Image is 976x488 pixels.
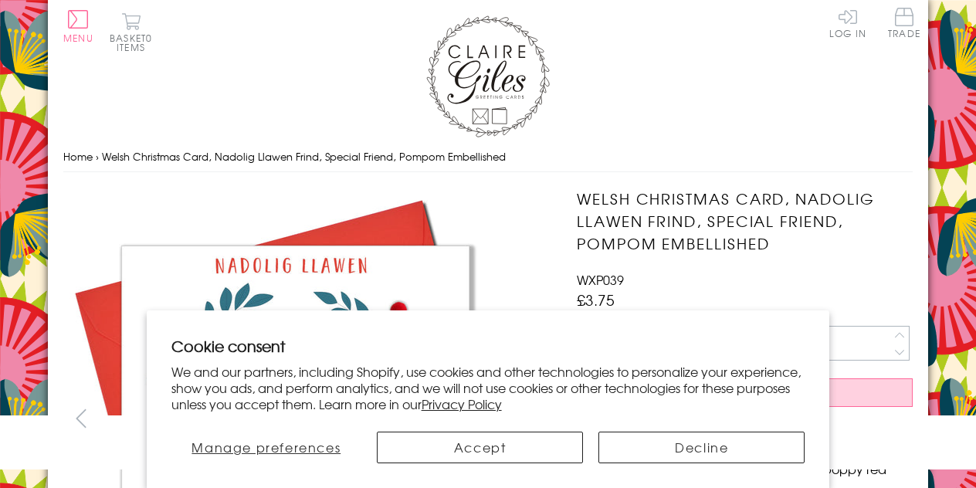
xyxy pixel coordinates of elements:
[888,8,920,41] a: Trade
[426,15,550,137] img: Claire Giles Greetings Cards
[191,438,341,456] span: Manage preferences
[577,188,913,254] h1: Welsh Christmas Card, Nadolig Llawen Frind, Special Friend, Pompom Embellished
[63,10,93,42] button: Menu
[171,364,805,412] p: We and our partners, including Shopify, use cookies and other technologies to personalize your ex...
[63,31,93,45] span: Menu
[171,432,361,463] button: Manage preferences
[829,8,866,38] a: Log In
[102,149,506,164] span: Welsh Christmas Card, Nadolig Llawen Frind, Special Friend, Pompom Embellished
[63,141,913,173] nav: breadcrumbs
[377,432,583,463] button: Accept
[888,8,920,38] span: Trade
[63,401,98,435] button: prev
[577,289,615,310] span: £3.75
[63,149,93,164] a: Home
[422,395,502,413] a: Privacy Policy
[598,432,805,463] button: Decline
[171,335,805,357] h2: Cookie consent
[96,149,99,164] span: ›
[117,31,152,54] span: 0 items
[577,270,624,289] span: WXP039
[110,12,152,52] button: Basket0 items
